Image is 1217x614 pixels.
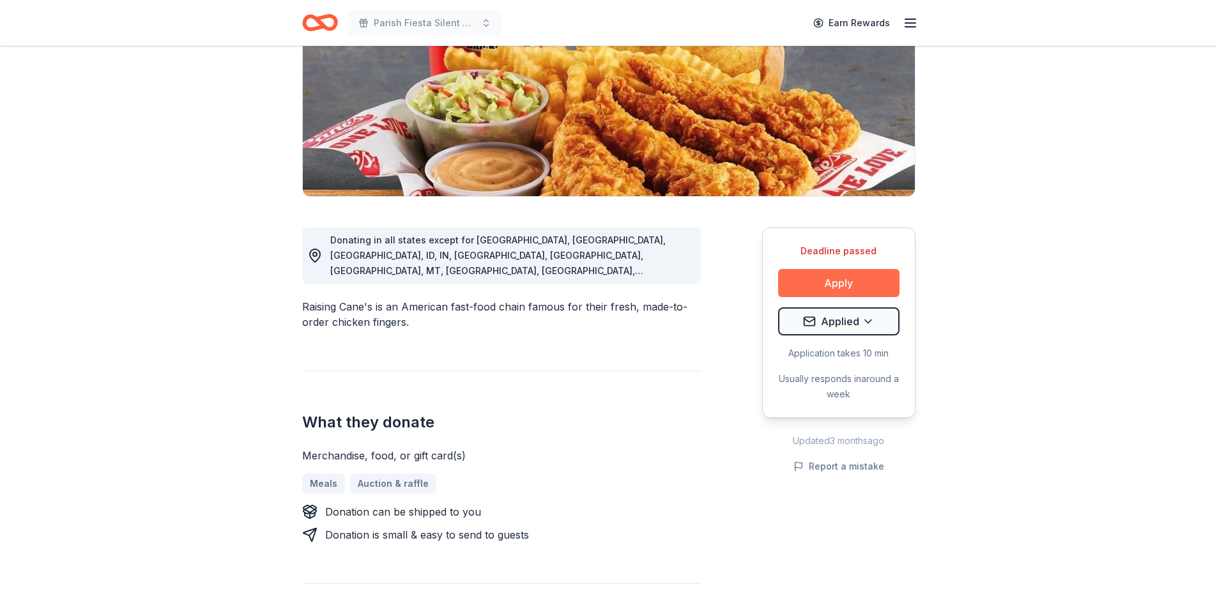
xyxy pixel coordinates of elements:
[778,307,899,335] button: Applied
[762,433,915,449] div: Updated 3 months ago
[374,15,476,31] span: Parish Fiesta Silent Auction
[325,504,481,519] div: Donation can be shipped to you
[325,527,529,542] div: Donation is small & easy to send to guests
[302,8,338,38] a: Home
[778,269,899,297] button: Apply
[302,448,701,463] div: Merchandise, food, or gift card(s)
[350,473,436,494] a: Auction & raffle
[778,346,899,361] div: Application takes 10 min
[302,299,701,330] div: Raising Cane's is an American fast-food chain famous for their fresh, made-to-order chicken fingers.
[821,313,859,330] span: Applied
[778,371,899,402] div: Usually responds in around a week
[778,243,899,259] div: Deadline passed
[806,12,898,35] a: Earn Rewards
[302,473,345,494] a: Meals
[348,10,501,36] button: Parish Fiesta Silent Auction
[302,412,701,433] h2: What they donate
[793,459,884,474] button: Report a mistake
[330,234,666,337] span: Donating in all states except for [GEOGRAPHIC_DATA], [GEOGRAPHIC_DATA], [GEOGRAPHIC_DATA], ID, IN...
